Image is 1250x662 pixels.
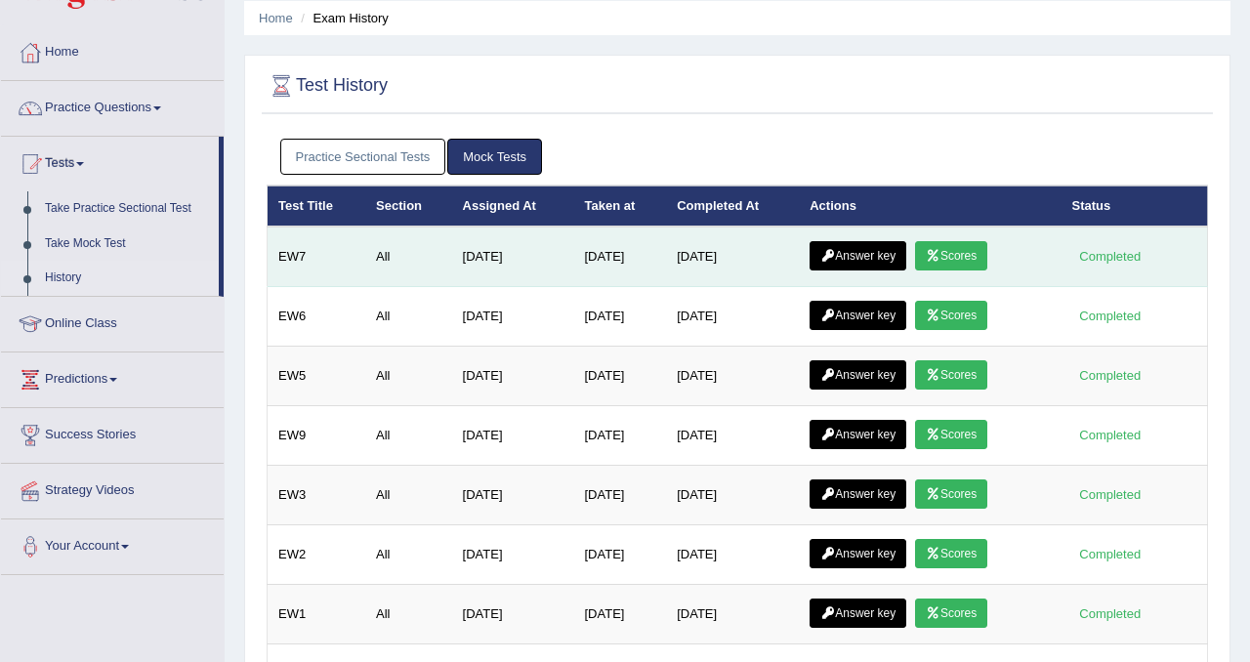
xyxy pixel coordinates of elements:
th: Taken at [574,186,667,227]
a: Home [259,11,293,25]
a: Strategy Videos [1,464,224,513]
td: [DATE] [452,525,574,585]
a: Answer key [810,360,906,390]
div: Completed [1072,603,1148,624]
td: [DATE] [666,287,799,347]
div: Completed [1072,544,1148,564]
td: [DATE] [666,466,799,525]
a: History [36,261,219,296]
td: [DATE] [574,406,667,466]
td: [DATE] [574,347,667,406]
a: Scores [915,241,987,270]
a: Home [1,25,224,74]
td: [DATE] [574,585,667,644]
a: Mock Tests [447,139,542,175]
a: Answer key [810,599,906,628]
a: Tests [1,137,219,186]
a: Answer key [810,241,906,270]
a: Take Practice Sectional Test [36,191,219,227]
td: [DATE] [452,287,574,347]
th: Section [365,186,452,227]
td: [DATE] [574,287,667,347]
td: All [365,287,452,347]
a: Practice Questions [1,81,224,130]
div: Completed [1072,306,1148,326]
a: Answer key [810,539,906,568]
a: Scores [915,479,987,509]
td: All [365,525,452,585]
div: Completed [1072,484,1148,505]
div: Completed [1072,246,1148,267]
a: Scores [915,360,987,390]
td: [DATE] [574,525,667,585]
td: EW6 [268,287,366,347]
h2: Test History [267,71,388,101]
td: All [365,227,452,287]
a: Scores [915,599,987,628]
td: [DATE] [666,227,799,287]
td: [DATE] [666,406,799,466]
td: [DATE] [452,227,574,287]
td: [DATE] [666,585,799,644]
div: Completed [1072,365,1148,386]
td: All [365,406,452,466]
th: Assigned At [452,186,574,227]
a: Success Stories [1,408,224,457]
td: EW7 [268,227,366,287]
a: Take Mock Test [36,227,219,262]
td: [DATE] [666,347,799,406]
a: Online Class [1,297,224,346]
td: EW3 [268,466,366,525]
td: [DATE] [666,525,799,585]
a: Answer key [810,479,906,509]
a: Your Account [1,519,224,568]
td: All [365,466,452,525]
a: Practice Sectional Tests [280,139,446,175]
th: Completed At [666,186,799,227]
td: [DATE] [574,466,667,525]
a: Scores [915,420,987,449]
th: Actions [799,186,1061,227]
td: EW2 [268,525,366,585]
td: [DATE] [452,466,574,525]
div: Completed [1072,425,1148,445]
th: Status [1062,186,1208,227]
td: All [365,347,452,406]
td: [DATE] [574,227,667,287]
td: EW9 [268,406,366,466]
td: EW1 [268,585,366,644]
a: Scores [915,301,987,330]
td: [DATE] [452,347,574,406]
a: Predictions [1,352,224,401]
td: EW5 [268,347,366,406]
th: Test Title [268,186,366,227]
a: Answer key [810,301,906,330]
a: Scores [915,539,987,568]
td: All [365,585,452,644]
a: Answer key [810,420,906,449]
td: [DATE] [452,585,574,644]
li: Exam History [296,9,389,27]
td: [DATE] [452,406,574,466]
